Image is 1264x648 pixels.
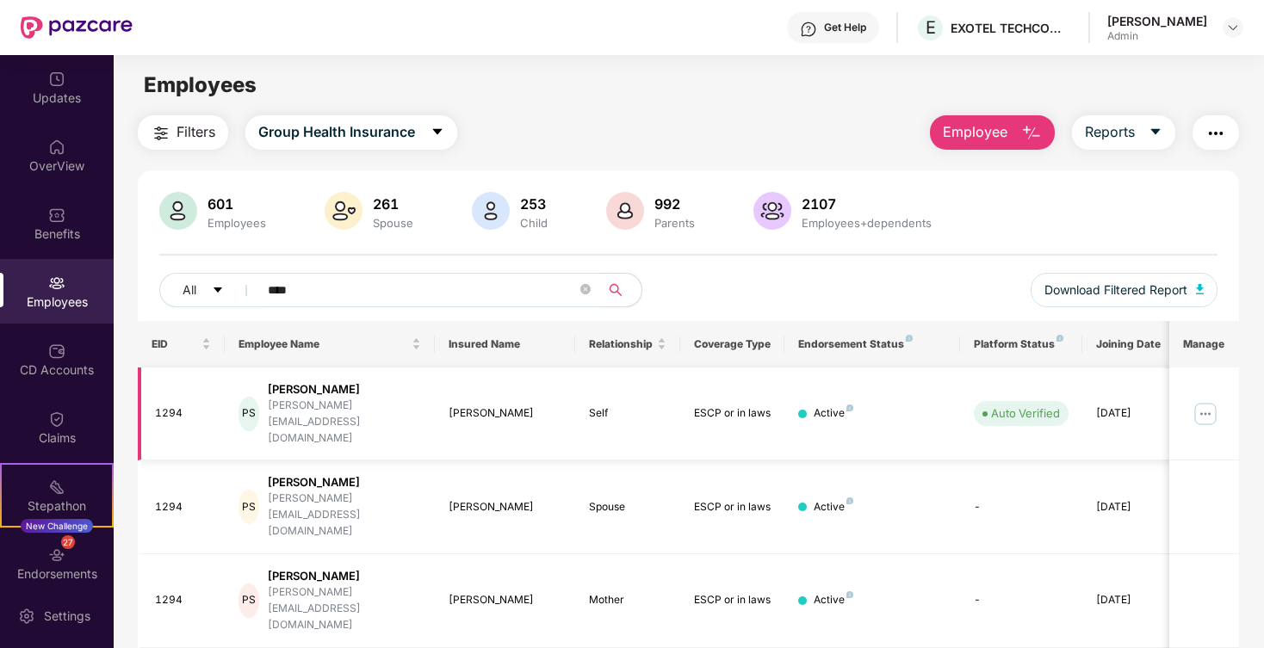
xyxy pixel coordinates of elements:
[245,115,457,150] button: Group Health Insurancecaret-down
[1149,125,1162,140] span: caret-down
[159,273,264,307] button: Allcaret-down
[906,335,913,342] img: svg+xml;base64,PHN2ZyB4bWxucz0iaHR0cDovL3d3dy53My5vcmcvMjAwMC9zdmciIHdpZHRoPSI4IiBoZWlnaHQ9IjgiIH...
[599,273,642,307] button: search
[753,192,791,230] img: svg+xml;base64,PHN2ZyB4bWxucz0iaHR0cDovL3d3dy53My5vcmcvMjAwMC9zdmciIHhtbG5zOnhsaW5rPSJodHRwOi8vd3...
[580,282,591,299] span: close-circle
[472,192,510,230] img: svg+xml;base64,PHN2ZyB4bWxucz0iaHR0cDovL3d3dy53My5vcmcvMjAwMC9zdmciIHhtbG5zOnhsaW5rPSJodHRwOi8vd3...
[48,546,65,564] img: svg+xml;base64,PHN2ZyBpZD0iRW5kb3JzZW1lbnRzIiB4bWxucz0iaHR0cDovL3d3dy53My5vcmcvMjAwMC9zdmciIHdpZH...
[159,192,197,230] img: svg+xml;base64,PHN2ZyB4bWxucz0iaHR0cDovL3d3dy53My5vcmcvMjAwMC9zdmciIHhtbG5zOnhsaW5rPSJodHRwOi8vd3...
[18,608,35,625] img: svg+xml;base64,PHN2ZyBpZD0iU2V0dGluZy0yMHgyMCIgeG1sbnM9Imh0dHA6Ly93d3cudzMub3JnLzIwMDAvc3ZnIiB3aW...
[694,592,771,608] div: ESCP or in laws
[1021,123,1042,144] img: svg+xml;base64,PHN2ZyB4bWxucz0iaHR0cDovL3d3dy53My5vcmcvMjAwMC9zdmciIHhtbG5zOnhsaW5rPSJodHRwOi8vd3...
[212,284,224,298] span: caret-down
[589,499,666,515] div: Spouse
[138,115,228,150] button: Filters
[449,405,561,422] div: [PERSON_NAME]
[798,337,945,351] div: Endorsement Status
[951,20,1071,36] div: EXOTEL TECHCOM PRIVATE LIMITED
[960,460,1082,554] td: -
[268,568,421,584] div: [PERSON_NAME]
[268,474,421,491] div: [PERSON_NAME]
[798,195,935,213] div: 2107
[239,337,408,351] span: Employee Name
[517,195,551,213] div: 253
[268,398,421,447] div: [PERSON_NAME][EMAIL_ADDRESS][DOMAIN_NAME]
[21,16,133,39] img: New Pazcare Logo
[580,284,591,294] span: close-circle
[239,397,258,431] div: PS
[814,592,853,608] div: Active
[680,321,785,367] th: Coverage Type
[1085,121,1135,143] span: Reports
[824,21,866,34] div: Get Help
[435,321,575,367] th: Insured Name
[268,584,421,633] div: [PERSON_NAME][EMAIL_ADDRESS][DOMAIN_NAME]
[239,583,258,618] div: PS
[48,139,65,156] img: svg+xml;base64,PHN2ZyBpZD0iSG9tZSIgeG1sbnM9Imh0dHA6Ly93d3cudzMub3JnLzIwMDAvc3ZnIiB3aWR0aD0iMjAiIG...
[1205,123,1226,144] img: svg+xml;base64,PHN2ZyB4bWxucz0iaHR0cDovL3d3dy53My5vcmcvMjAwMC9zdmciIHdpZHRoPSIyNCIgaGVpZ2h0PSIyNC...
[651,216,698,230] div: Parents
[517,216,551,230] div: Child
[1107,29,1207,43] div: Admin
[1196,284,1205,294] img: svg+xml;base64,PHN2ZyB4bWxucz0iaHR0cDovL3d3dy53My5vcmcvMjAwMC9zdmciIHhtbG5zOnhsaW5rPSJodHRwOi8vd3...
[2,497,112,515] div: Stepathon
[268,381,421,398] div: [PERSON_NAME]
[258,121,415,143] span: Group Health Insurance
[846,497,853,504] img: svg+xml;base64,PHN2ZyB4bWxucz0iaHR0cDovL3d3dy53My5vcmcvMjAwMC9zdmciIHdpZHRoPSI4IiBoZWlnaHQ9IjgiIH...
[449,592,561,608] div: [PERSON_NAME]
[431,125,444,140] span: caret-down
[974,337,1069,351] div: Platform Status
[152,337,199,351] span: EID
[177,121,215,143] span: Filters
[268,491,421,540] div: [PERSON_NAME][EMAIL_ADDRESS][DOMAIN_NAME]
[694,499,771,515] div: ESCP or in laws
[991,404,1060,422] div: Auto Verified
[369,195,417,213] div: 261
[589,337,654,351] span: Relationship
[155,499,212,515] div: 1294
[800,21,817,38] img: svg+xml;base64,PHN2ZyBpZD0iSGVscC0zMngzMiIgeG1sbnM9Imh0dHA6Ly93d3cudzMub3JnLzIwMDAvc3ZnIiB3aWR0aD...
[239,490,258,524] div: PS
[798,216,935,230] div: Employees+dependents
[1096,499,1174,515] div: [DATE]
[144,72,257,97] span: Employees
[606,192,644,230] img: svg+xml;base64,PHN2ZyB4bWxucz0iaHR0cDovL3d3dy53My5vcmcvMjAwMC9zdmciIHhtbG5zOnhsaW5rPSJodHRwOi8vd3...
[39,608,96,625] div: Settings
[846,404,853,411] img: svg+xml;base64,PHN2ZyB4bWxucz0iaHR0cDovL3d3dy53My5vcmcvMjAwMC9zdmciIHdpZHRoPSI4IiBoZWlnaHQ9IjgiIH...
[1044,281,1187,299] span: Download Filtered Report
[138,321,226,367] th: EID
[599,283,633,297] span: search
[325,192,362,230] img: svg+xml;base64,PHN2ZyB4bWxucz0iaHR0cDovL3d3dy53My5vcmcvMjAwMC9zdmciIHhtbG5zOnhsaW5rPSJodHRwOi8vd3...
[369,216,417,230] div: Spouse
[651,195,698,213] div: 992
[943,121,1007,143] span: Employee
[204,216,270,230] div: Employees
[960,554,1082,648] td: -
[48,207,65,224] img: svg+xml;base64,PHN2ZyBpZD0iQmVuZWZpdHMiIHhtbG5zPSJodHRwOi8vd3d3LnczLm9yZy8yMDAwL3N2ZyIgd2lkdGg9Ij...
[48,478,65,496] img: svg+xml;base64,PHN2ZyB4bWxucz0iaHR0cDovL3d3dy53My5vcmcvMjAwMC9zdmciIHdpZHRoPSIyMSIgaGVpZ2h0PSIyMC...
[1192,400,1219,428] img: manageButton
[694,405,771,422] div: ESCP or in laws
[1031,273,1218,307] button: Download Filtered Report
[204,195,270,213] div: 601
[1056,335,1063,342] img: svg+xml;base64,PHN2ZyB4bWxucz0iaHR0cDovL3d3dy53My5vcmcvMjAwMC9zdmciIHdpZHRoPSI4IiBoZWlnaHQ9IjgiIH...
[1226,21,1240,34] img: svg+xml;base64,PHN2ZyBpZD0iRHJvcGRvd24tMzJ4MzIiIHhtbG5zPSJodHRwOi8vd3d3LnczLm9yZy8yMDAwL3N2ZyIgd2...
[846,591,853,598] img: svg+xml;base64,PHN2ZyB4bWxucz0iaHR0cDovL3d3dy53My5vcmcvMjAwMC9zdmciIHdpZHRoPSI4IiBoZWlnaHQ9IjgiIH...
[48,71,65,88] img: svg+xml;base64,PHN2ZyBpZD0iVXBkYXRlZCIgeG1sbnM9Imh0dHA6Ly93d3cudzMub3JnLzIwMDAvc3ZnIiB3aWR0aD0iMj...
[21,519,93,533] div: New Challenge
[151,123,171,144] img: svg+xml;base64,PHN2ZyB4bWxucz0iaHR0cDovL3d3dy53My5vcmcvMjAwMC9zdmciIHdpZHRoPSIyNCIgaGVpZ2h0PSIyNC...
[48,275,65,292] img: svg+xml;base64,PHN2ZyBpZD0iRW1wbG95ZWVzIiB4bWxucz0iaHR0cDovL3d3dy53My5vcmcvMjAwMC9zdmciIHdpZHRoPS...
[814,405,853,422] div: Active
[1169,321,1239,367] th: Manage
[155,592,212,608] div: 1294
[1082,321,1187,367] th: Joining Date
[1072,115,1175,150] button: Reportscaret-down
[48,410,65,428] img: svg+xml;base64,PHN2ZyBpZD0iQ2xhaW0iIHhtbG5zPSJodHRwOi8vd3d3LnczLm9yZy8yMDAwL3N2ZyIgd2lkdGg9IjIwIi...
[589,405,666,422] div: Self
[449,499,561,515] div: [PERSON_NAME]
[930,115,1055,150] button: Employee
[589,592,666,608] div: Mother
[61,535,75,549] div: 27
[926,17,936,38] span: E
[1096,405,1174,422] div: [DATE]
